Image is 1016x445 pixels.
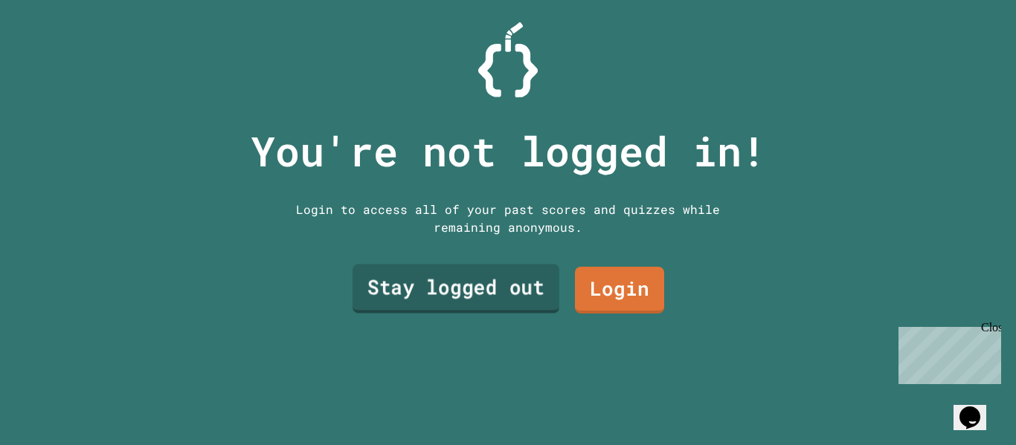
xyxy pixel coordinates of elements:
p: You're not logged in! [251,120,766,182]
a: Stay logged out [353,264,559,314]
a: Login [575,267,664,314]
img: Logo.svg [478,22,538,97]
div: Chat with us now!Close [6,6,103,94]
div: Login to access all of your past scores and quizzes while remaining anonymous. [285,201,731,236]
iframe: chat widget [954,386,1001,430]
iframe: chat widget [893,321,1001,384]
